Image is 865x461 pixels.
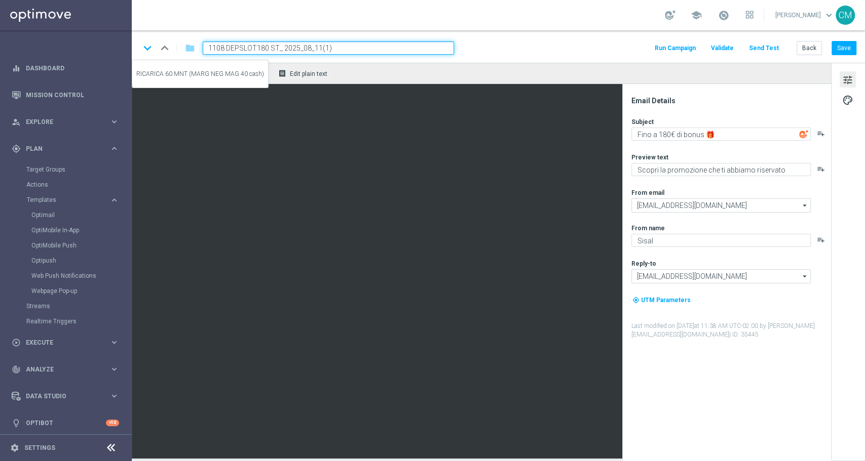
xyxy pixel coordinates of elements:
button: lightbulb Optibot +10 [11,419,120,427]
span: tune [842,73,853,87]
label: Subject [631,118,654,126]
div: Dashboard [12,55,119,81]
span: Templates [27,197,99,203]
a: Webpage Pop-up [31,287,105,295]
div: OptiMobile Push [31,238,131,253]
button: playlist_add [817,165,825,173]
a: OptiMobile Push [31,241,105,249]
span: Data Studio [26,393,109,399]
button: Data Studio keyboard_arrow_right [11,392,120,400]
span: keyboard_arrow_down [823,10,835,21]
div: Explore [12,117,109,127]
i: keyboard_arrow_right [109,364,119,374]
button: folder [184,40,196,56]
div: Web Push Notifications [31,268,131,283]
input: Select [631,198,811,213]
div: +10 [106,420,119,426]
div: Streams [26,299,131,314]
i: folder [185,42,195,54]
div: Realtime Triggers [26,314,131,329]
span: Execute [26,340,109,346]
span: Validate [711,45,734,52]
button: remove_red_eye Preview [162,67,203,80]
a: Mission Control [26,81,119,108]
button: palette [840,92,856,108]
button: playlist_add [817,236,825,244]
i: keyboard_arrow_right [109,195,119,205]
label: Preview text [631,153,668,161]
a: Realtime Triggers [26,317,105,325]
span: school [691,10,702,21]
span: Preview [176,70,198,77]
i: my_location [632,297,640,304]
i: remove_red_eye [165,69,173,77]
div: Optimail [31,207,131,223]
i: track_changes [12,365,21,374]
div: Actions [26,177,131,192]
i: keyboard_arrow_right [109,391,119,401]
input: Enter a unique template name [203,41,454,55]
div: Execute [12,338,109,347]
button: play_circle_outline Execute keyboard_arrow_right [11,339,120,347]
span: | ID: 35445 [729,331,759,338]
button: Validate [709,41,735,55]
div: Plan [12,144,109,153]
button: tune [840,71,856,88]
a: Settings [24,445,55,451]
button: gps_fixed Plan keyboard_arrow_right [11,145,120,153]
a: Web Push Notifications [31,272,105,280]
a: Optimail [31,211,105,219]
div: Optibot [12,409,119,436]
i: keyboard_arrow_down [140,40,155,56]
button: code Convert to HTML [207,67,272,80]
div: Templates [26,192,131,299]
i: arrow_drop_down [800,199,810,212]
div: Email Details [631,96,830,105]
a: OptiMobile In-App [31,226,105,234]
a: Streams [26,302,105,310]
a: Optipush [31,257,105,265]
i: keyboard_arrow_right [109,117,119,127]
button: my_location UTM Parameters [631,295,692,306]
div: Mission Control [11,91,120,99]
i: keyboard_arrow_right [109,144,119,153]
button: Run Campaign [653,41,697,55]
button: equalizer Dashboard [11,64,120,72]
i: receipt [278,69,286,77]
span: palette [842,94,853,107]
button: Templates keyboard_arrow_right [26,196,120,204]
a: Dashboard [26,55,119,81]
span: UTM Parameters [641,297,691,304]
span: Explore [26,119,109,125]
button: Back [797,41,822,55]
button: track_changes Analyze keyboard_arrow_right [11,365,120,373]
div: CM [836,6,855,25]
a: Target Groups [26,165,105,174]
button: playlist_add [817,130,825,138]
i: person_search [12,117,21,127]
div: Target Groups [26,162,131,177]
i: keyboard_arrow_right [109,338,119,347]
a: [PERSON_NAME]keyboard_arrow_down [774,8,836,23]
input: Select [631,269,811,283]
label: From email [631,189,664,197]
span: Plan [26,146,109,152]
div: OptiMobile In-App [31,223,131,238]
button: person_search Explore keyboard_arrow_right [11,118,120,126]
i: gps_fixed [12,144,21,153]
div: Mission Control [12,81,119,108]
div: Analyze [12,365,109,374]
label: Reply-to [631,260,656,268]
span: Analyze [26,366,109,372]
div: Optipush [31,253,131,268]
div: Webpage Pop-up [31,283,131,299]
span: Edit plain text [290,70,327,77]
